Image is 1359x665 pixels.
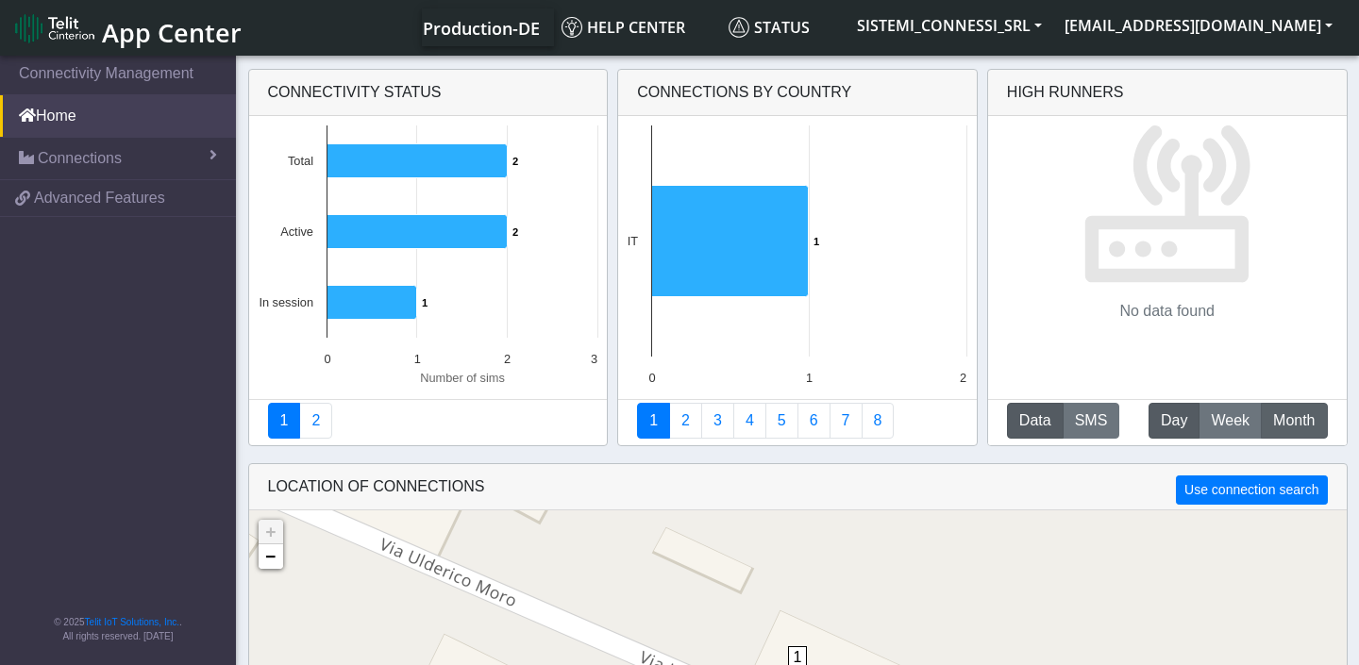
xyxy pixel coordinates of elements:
button: SISTEMI_CONNESSI_SRL [846,8,1053,42]
p: No data found [1119,300,1215,323]
span: Advanced Features [34,187,165,209]
text: 1 [806,371,813,385]
button: Use connection search [1176,475,1327,505]
button: Data [1007,403,1064,439]
a: Usage by Carrier [765,403,798,439]
a: Usage per Country [701,403,734,439]
button: [EMAIL_ADDRESS][DOMAIN_NAME] [1053,8,1344,42]
img: No data found [1082,116,1251,285]
span: Production-DE [423,17,540,40]
a: Zoom out [259,544,283,569]
text: 0 [649,371,656,385]
a: Help center [554,8,721,46]
text: 0 [324,352,330,366]
button: Day [1149,403,1200,439]
a: Not Connected for 30 days [862,403,895,439]
div: LOCATION OF CONNECTIONS [249,464,1347,510]
a: Deployment status [299,403,332,439]
button: SMS [1063,403,1120,439]
text: 2 [960,371,966,385]
span: App Center [102,15,242,50]
span: Connections [38,147,122,170]
a: Connections By Carrier [733,403,766,439]
span: Month [1273,409,1315,432]
text: 1 [422,297,428,308]
a: Zero Session [830,403,863,439]
a: App Center [15,8,239,48]
a: Connectivity status [268,403,301,439]
div: Connectivity status [249,70,608,116]
text: 1 [814,236,819,247]
text: 2 [512,156,518,167]
text: In session [259,295,313,309]
text: 1 [413,352,420,366]
img: status.svg [729,17,749,38]
a: Telit IoT Solutions, Inc. [85,617,179,627]
span: Status [729,17,810,38]
div: Connections By Country [618,70,977,116]
nav: Summary paging [268,403,589,439]
img: logo-telit-cinterion-gw-new.png [15,13,94,43]
text: 2 [504,352,511,366]
text: Active [280,224,313,239]
img: knowledge.svg [562,17,582,38]
a: Carrier [669,403,702,439]
button: Month [1261,403,1327,439]
text: Number of sims [420,371,505,385]
text: 2 [512,226,518,238]
a: Connections By Country [637,403,670,439]
button: Week [1199,403,1262,439]
div: High Runners [1007,81,1124,104]
text: Total [287,154,312,168]
span: Help center [562,17,685,38]
span: Week [1211,409,1250,432]
nav: Summary paging [637,403,958,439]
a: 14 Days Trend [797,403,830,439]
text: 3 [590,352,596,366]
text: IT [628,234,639,248]
span: Day [1161,409,1187,432]
a: Zoom in [259,520,283,544]
a: Status [721,8,846,46]
a: Your current platform instance [422,8,539,46]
